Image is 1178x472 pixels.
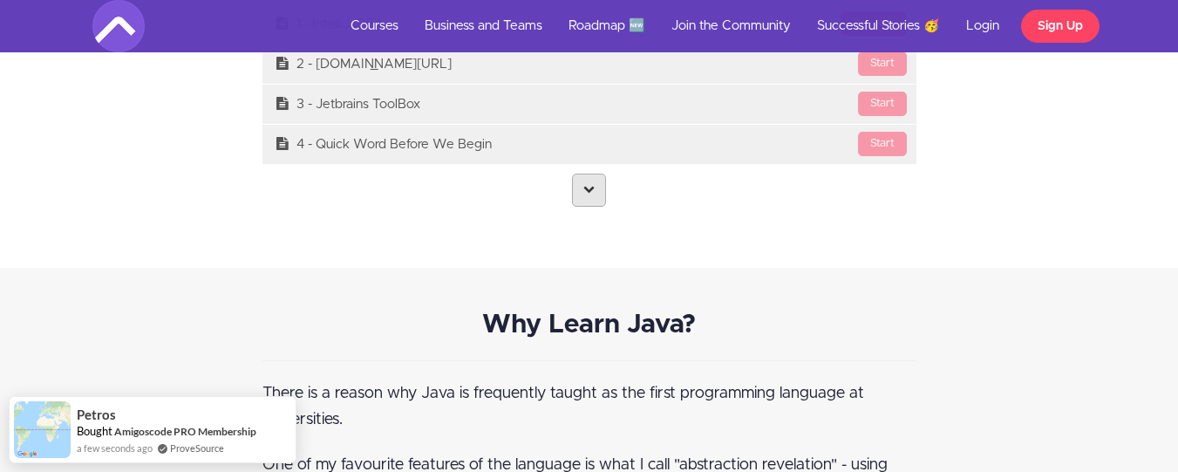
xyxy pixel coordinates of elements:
[482,311,696,338] strong: Why Learn Java?
[262,44,916,84] a: Start2 - [DOMAIN_NAME][URL]
[114,425,256,438] a: Amigoscode PRO Membership
[262,85,916,124] a: Start3 - Jetbrains ToolBox
[14,401,71,458] img: provesource social proof notification image
[1021,10,1100,43] a: Sign Up
[858,132,907,156] div: Start
[262,125,916,164] a: Start4 - Quick Word Before We Begin
[77,424,112,438] span: Bought
[77,441,153,455] span: a few seconds ago
[858,51,907,76] div: Start
[77,407,116,422] span: Petros
[262,386,864,428] span: There is a reason why Java is frequently taught as the first programming language at universities.
[170,441,224,455] a: ProveSource
[858,92,907,116] div: Start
